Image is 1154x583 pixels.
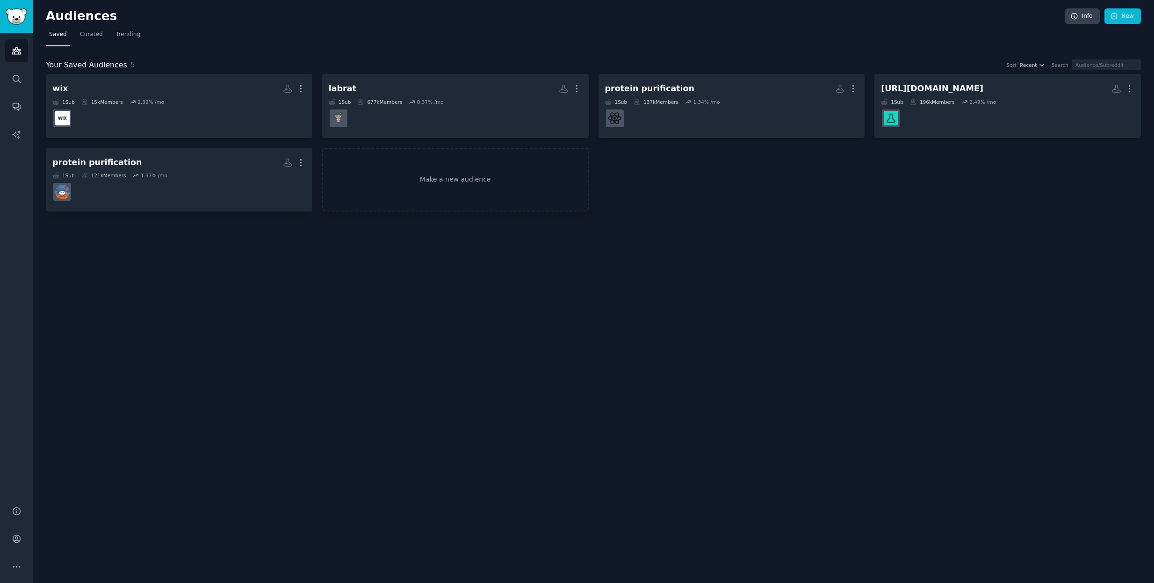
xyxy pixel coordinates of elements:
div: 2.49 % /mo [969,99,996,105]
img: WIX [55,111,70,125]
div: labrat [329,83,356,95]
div: 1 Sub [52,172,75,179]
div: Search [1052,62,1068,68]
a: Trending [113,27,144,46]
div: 677k Members [357,99,402,105]
div: 1 Sub [52,99,75,105]
span: Trending [116,30,140,39]
a: Saved [46,27,70,46]
div: 1.37 % /mo [141,172,167,179]
div: Sort [1007,62,1017,68]
div: protein purification [52,157,142,168]
div: 121k Members [81,172,126,179]
a: protein purification1Sub137kMembers1.34% /moBiochemistry [599,74,865,138]
h2: Audiences [46,9,1065,24]
span: Curated [80,30,103,39]
img: biotech [884,111,898,125]
img: ChemicalEngineering [55,185,70,199]
img: GummySearch logo [6,8,27,25]
a: New [1104,8,1141,24]
div: 2.39 % /mo [137,99,164,105]
div: 1 Sub [881,99,903,105]
div: [URL][DOMAIN_NAME] [881,83,983,95]
img: Biochemistry [607,111,622,125]
a: wix1Sub15kMembers2.39% /moWIX [46,74,312,138]
span: 5 [130,60,135,69]
div: 1 Sub [605,99,627,105]
a: Info [1065,8,1100,24]
span: Your Saved Audiences [46,59,127,71]
div: 0.37 % /mo [417,99,444,105]
div: 1 Sub [329,99,351,105]
a: protein purification1Sub121kMembers1.37% /moChemicalEngineering [46,148,312,212]
span: Recent [1020,62,1037,68]
div: 137k Members [634,99,678,105]
button: Recent [1020,62,1045,68]
a: [URL][DOMAIN_NAME]1Sub196kMembers2.49% /mobiotech [874,74,1141,138]
a: Curated [77,27,106,46]
img: labrats [331,111,346,125]
input: Audience/Subreddit [1072,59,1141,70]
div: 1.34 % /mo [693,99,720,105]
a: Make a new audience [322,148,589,212]
div: wix [52,83,68,95]
div: 15k Members [81,99,123,105]
a: labrat1Sub677kMembers0.37% /molabrats [322,74,589,138]
span: Saved [49,30,67,39]
div: protein purification [605,83,695,95]
div: 196k Members [910,99,955,105]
